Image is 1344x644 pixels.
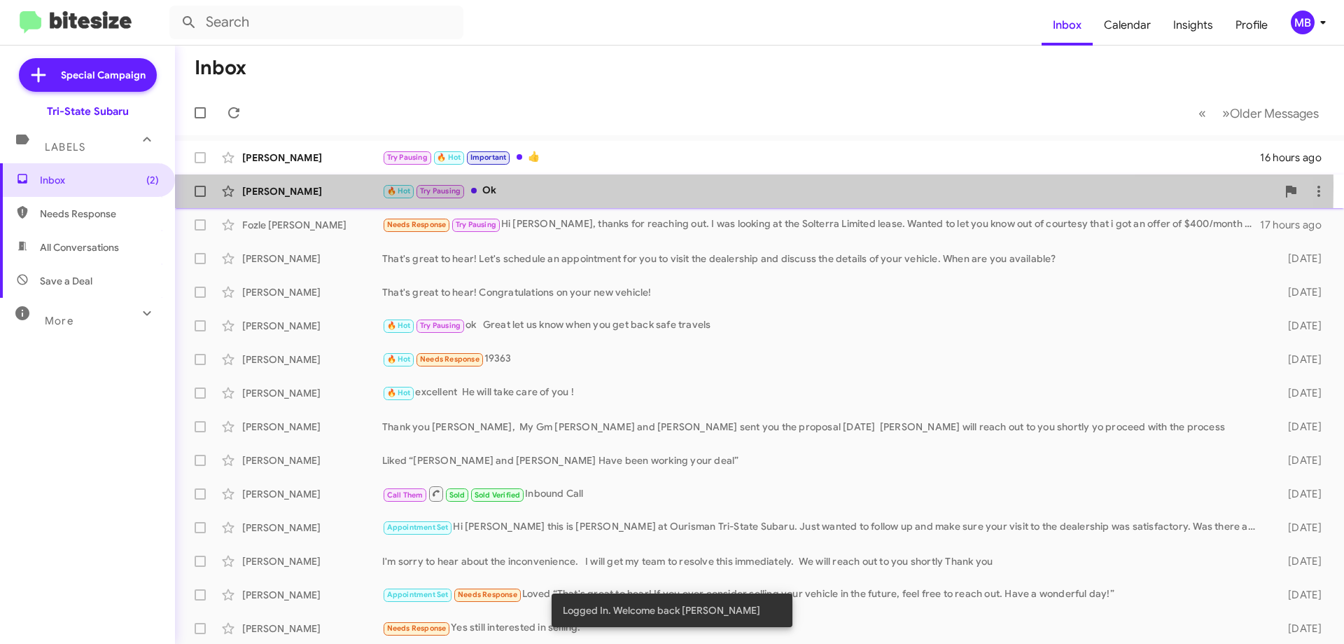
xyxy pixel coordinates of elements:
h1: Inbox [195,57,246,79]
div: [DATE] [1266,554,1333,568]
div: Hi [PERSON_NAME], thanks for reaching out. I was looking at the Solterra Limited lease. Wanted to... [382,217,1260,233]
input: Search [169,6,463,39]
div: 16 hours ago [1260,151,1333,165]
div: MB [1291,11,1315,34]
div: [PERSON_NAME] [242,554,382,568]
span: All Conversations [40,240,119,254]
div: [DATE] [1266,285,1333,299]
span: Call Them [387,491,423,500]
div: [PERSON_NAME] [242,588,382,602]
div: [DATE] [1266,352,1333,366]
span: More [45,315,73,327]
div: Yes still interested in selling. [382,620,1266,636]
div: [PERSON_NAME] [242,151,382,165]
span: 🔥 Hot [387,388,411,397]
div: [DATE] [1266,386,1333,400]
a: Special Campaign [19,58,157,92]
div: [PERSON_NAME] [242,184,382,198]
button: MB [1279,11,1329,34]
span: Sold Verified [475,491,521,500]
div: 19363 [382,351,1266,367]
div: [PERSON_NAME] [242,285,382,299]
div: [PERSON_NAME] [242,352,382,366]
span: Logged In. Welcome back [PERSON_NAME] [563,603,760,617]
div: [PERSON_NAME] [242,487,382,501]
span: Needs Response [420,355,479,364]
div: [DATE] [1266,521,1333,535]
button: Previous [1190,99,1214,128]
span: Appointment Set [387,590,449,599]
span: Special Campaign [61,68,146,82]
span: Needs Response [458,590,517,599]
div: excellent He will take care of you ! [382,385,1266,401]
a: Inbox [1042,5,1093,46]
span: Older Messages [1230,106,1319,121]
span: Inbox [40,173,159,187]
div: Thank you [PERSON_NAME], My Gm [PERSON_NAME] and [PERSON_NAME] sent you the proposal [DATE] [PERS... [382,420,1266,434]
span: Needs Response [387,220,447,229]
div: [PERSON_NAME] [242,252,382,266]
span: Try Pausing [387,153,428,162]
a: Calendar [1093,5,1162,46]
div: [PERSON_NAME] [242,521,382,535]
span: 🔥 Hot [387,355,411,364]
div: [PERSON_NAME] [242,386,382,400]
div: [DATE] [1266,420,1333,434]
div: 17 hours ago [1260,218,1333,232]
div: I'm sorry to hear about the inconvenience. I will get my team to resolve this immediately. We wil... [382,554,1266,568]
span: Appointment Set [387,523,449,532]
div: [DATE] [1266,453,1333,467]
div: [DATE] [1266,487,1333,501]
div: That's great to hear! Congratulations on your new vehicle! [382,285,1266,299]
div: Ok [382,183,1277,199]
span: Needs Response [387,624,447,633]
div: Liked “[PERSON_NAME] and [PERSON_NAME] Have been working your deal” [382,453,1266,467]
div: [DATE] [1266,588,1333,602]
span: Sold [449,491,465,500]
span: Try Pausing [420,321,461,330]
a: Profile [1224,5,1279,46]
div: [PERSON_NAME] [242,319,382,333]
div: That's great to hear! Let's schedule an appointment for you to visit the dealership and discuss t... [382,252,1266,266]
div: [PERSON_NAME] [242,453,382,467]
div: [DATE] [1266,319,1333,333]
span: » [1222,104,1230,122]
span: Save a Deal [40,274,92,288]
span: 🔥 Hot [387,186,411,196]
div: [PERSON_NAME] [242,622,382,636]
div: [DATE] [1266,252,1333,266]
span: (2) [146,173,159,187]
span: 🔥 Hot [437,153,461,162]
div: Fozle [PERSON_NAME] [242,218,382,232]
span: Needs Response [40,207,159,221]
span: Try Pausing [420,186,461,196]
span: Try Pausing [456,220,496,229]
div: ok Great let us know when you get back safe travels [382,317,1266,334]
span: Labels [45,141,85,153]
div: 👍 [382,149,1260,165]
span: « [1198,104,1206,122]
button: Next [1214,99,1327,128]
div: Loved “That's great to hear! If you ever consider selling your vehicle in the future, feel free t... [382,587,1266,603]
div: [PERSON_NAME] [242,420,382,434]
span: Important [470,153,507,162]
nav: Page navigation example [1191,99,1327,128]
a: Insights [1162,5,1224,46]
span: 🔥 Hot [387,321,411,330]
div: Hi [PERSON_NAME] this is [PERSON_NAME] at Ourisman Tri-State Subaru. Just wanted to follow up and... [382,519,1266,535]
div: Tri-State Subaru [47,104,129,118]
div: Inbound Call [382,485,1266,502]
div: [DATE] [1266,622,1333,636]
